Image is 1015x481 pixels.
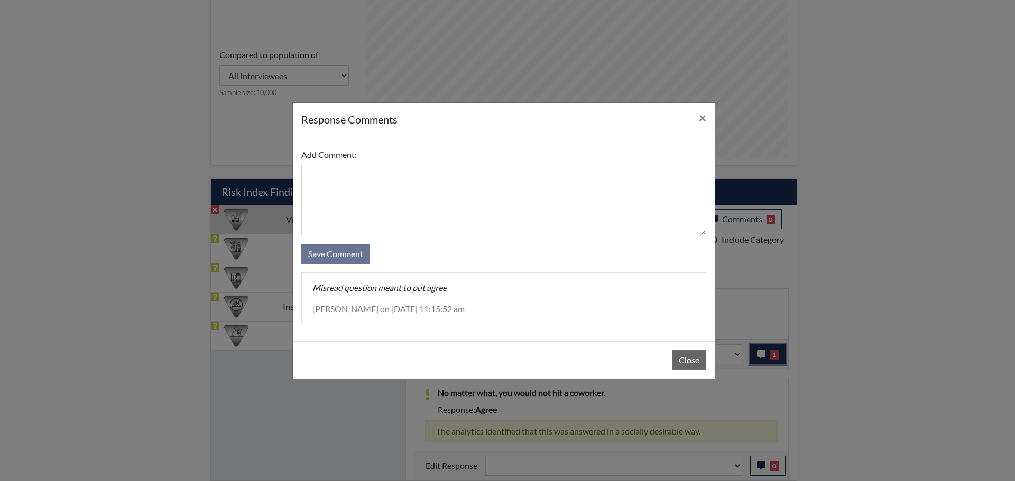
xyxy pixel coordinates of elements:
[301,111,398,127] h5: response Comments
[312,281,695,294] p: Misread question meant to put agree
[301,145,357,165] label: Add Comment:
[672,350,706,370] button: Close
[312,303,695,315] p: [PERSON_NAME] on [DATE] 11:15:52 am
[690,103,715,133] button: Close
[301,244,370,264] button: Save Comment
[699,110,706,125] span: ×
